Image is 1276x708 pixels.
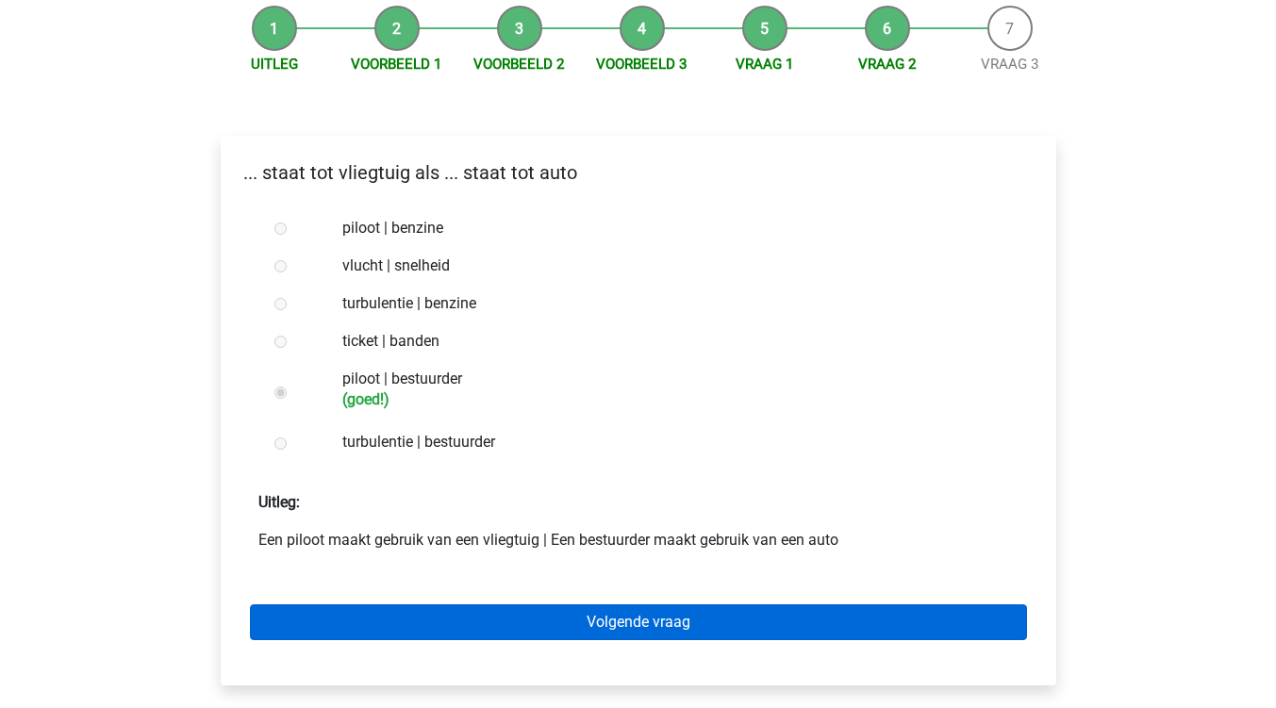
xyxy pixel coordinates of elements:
[250,604,1027,640] a: Volgende vraag
[858,56,917,73] a: Vraag 2
[342,292,995,315] label: turbulentie | benzine
[342,217,995,239] label: piloot | benzine
[736,56,794,73] a: Vraag 1
[342,368,995,408] label: piloot | bestuurder
[342,431,995,453] label: turbulentie | bestuurder
[342,255,995,277] label: vlucht | snelheid
[251,56,298,73] a: Uitleg
[342,330,995,353] label: ticket | banden
[342,390,995,408] h6: (goed!)
[981,56,1039,73] a: Vraag 3
[351,56,442,73] a: Voorbeeld 1
[596,56,688,73] a: Voorbeeld 3
[473,56,565,73] a: Voorbeeld 2
[258,493,300,511] strong: Uitleg:
[236,158,1041,187] p: ... staat tot vliegtuig als ... staat tot auto
[258,529,1019,552] p: Een piloot maakt gebruik van een vliegtuig | Een bestuurder maakt gebruik van een auto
